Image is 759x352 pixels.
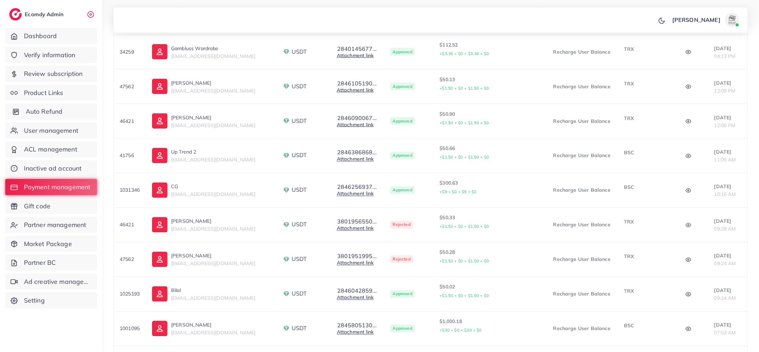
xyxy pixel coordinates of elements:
[152,44,168,60] img: ic-user-info.36bf1079.svg
[5,255,97,271] a: Partner BC
[337,115,377,121] button: 2846090067...
[714,88,736,94] span: 12:09 PM
[171,122,255,129] span: [EMAIL_ADDRESS][DOMAIN_NAME]
[5,47,97,63] a: Verify information
[5,236,97,252] a: Market Package
[152,148,168,163] img: ic-user-info.36bf1079.svg
[440,248,542,266] p: $50.28
[390,117,415,125] span: Approved
[24,50,75,60] span: Verify information
[624,252,666,261] p: TRX
[171,113,255,122] p: [PERSON_NAME]
[440,190,477,195] small: +$9 + $0 + $9 + $0
[337,322,377,329] button: 2845805130...
[624,287,666,296] p: TRX
[171,79,255,87] p: [PERSON_NAME]
[390,48,415,56] span: Approved
[390,221,413,229] span: Rejected
[24,69,83,78] span: Review subscription
[9,8,22,20] img: logo
[292,48,307,56] span: USDT
[390,325,415,333] span: Approved
[171,261,255,267] span: [EMAIL_ADDRESS][DOMAIN_NAME]
[440,317,542,335] p: $1,000.18
[440,120,489,125] small: +$1.50 + $0 + $1.50 + $0
[624,149,666,157] p: BSC
[171,217,255,226] p: [PERSON_NAME]
[152,79,168,94] img: ic-user-info.36bf1079.svg
[171,321,255,329] p: [PERSON_NAME]
[714,113,742,122] p: [DATE]
[624,183,666,192] p: BSC
[337,46,377,52] button: 2840145677...
[152,183,168,198] img: ic-user-info.36bf1079.svg
[292,186,307,194] span: USDT
[120,151,141,160] p: 41756
[337,184,377,190] button: 2846256937...
[337,294,374,301] a: Attachment link
[672,16,721,24] p: [PERSON_NAME]
[120,117,141,125] p: 46421
[24,277,92,286] span: Ad creative management
[553,151,613,160] p: Recharge User Balance
[24,88,63,97] span: Product Links
[440,224,489,229] small: +$1.50 + $0 + $1.50 + $0
[440,86,489,91] small: +$1.50 + $0 + $1.50 + $0
[5,292,97,309] a: Setting
[714,191,736,198] span: 10:16 AM
[5,85,97,101] a: Product Links
[171,286,255,295] p: Bilal
[292,255,307,263] span: USDT
[714,183,742,191] p: [DATE]
[283,256,290,263] img: payment
[714,261,736,267] span: 09:24 AM
[714,217,742,226] p: [DATE]
[337,52,374,59] a: Attachment link
[5,141,97,157] a: ACL management
[24,164,82,173] span: Inactive ad account
[5,66,97,82] a: Review subscription
[24,183,91,192] span: Payment management
[5,179,97,195] a: Payment management
[5,274,97,290] a: Ad creative management
[714,79,742,87] p: [DATE]
[714,226,736,232] span: 09:28 AM
[714,122,736,129] span: 12:06 PM
[5,160,97,177] a: Inactive ad account
[120,82,141,91] p: 47562
[337,149,377,156] button: 2846386868...
[283,118,290,125] img: payment
[292,324,307,333] span: USDT
[120,324,141,333] p: 1001095
[24,258,56,267] span: Partner BC
[390,256,413,263] span: Rejected
[440,328,482,333] small: +$30 + $0 + $30 + $0
[171,252,255,260] p: [PERSON_NAME]
[440,283,542,300] p: $50.02
[171,226,255,232] span: [EMAIL_ADDRESS][DOMAIN_NAME]
[714,252,742,260] p: [DATE]
[714,157,736,163] span: 11:06 AM
[292,221,307,229] span: USDT
[292,290,307,298] span: USDT
[337,253,377,259] button: 3801951995...
[624,45,666,53] p: TRX
[171,88,255,94] span: [EMAIL_ADDRESS][DOMAIN_NAME]
[553,82,613,91] p: Recharge User Balance
[337,87,374,93] a: Attachment link
[26,107,63,116] span: Auto Refund
[292,117,307,125] span: USDT
[120,221,141,229] p: 46421
[171,157,255,163] span: [EMAIL_ADDRESS][DOMAIN_NAME]
[283,291,290,298] img: payment
[440,179,542,196] p: $300.63
[9,8,65,20] a: logoEcomdy Admin
[337,219,377,225] button: 3801956550...
[725,13,739,27] img: avatar
[440,155,489,160] small: +$1.50 + $0 + $1.50 + $0
[714,286,742,295] p: [DATE]
[152,321,168,336] img: ic-user-info.36bf1079.svg
[714,53,736,59] span: 04:13 PM
[283,83,290,90] img: payment
[24,296,45,305] span: Setting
